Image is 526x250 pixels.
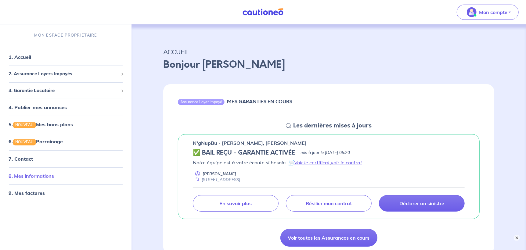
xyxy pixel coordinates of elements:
[514,235,520,241] button: ×
[193,149,295,156] h5: ✅ BAIL REÇU - GARANTIE ACTIVÉE
[193,159,465,166] p: Notre équipe est à votre écoute si besoin. 📄 ,
[193,139,307,147] p: n°gNupBu - [PERSON_NAME], [PERSON_NAME]
[2,118,129,130] div: 5.NOUVEAUMes bons plans
[193,149,465,156] div: state: CONTRACT-VALIDATED, Context: MORE-THAN-6-MONTHS,MAYBE-CERTIFICATE,RELATIONSHIP,LESSOR-DOCU...
[331,159,362,166] a: voir le contrat
[2,68,129,80] div: 2. Assurance Loyers Impayés
[399,200,444,206] p: Déclarer un sinistre
[457,5,519,20] button: illu_account_valid_menu.svgMon compte
[9,173,54,179] a: 8. Mes informations
[193,195,279,212] a: En savoir plus
[193,177,240,183] div: [STREET_ADDRESS]
[9,138,63,145] a: 6.NOUVEAUParrainage
[9,156,33,162] a: 7. Contact
[293,122,372,129] h5: Les dernières mises à jours
[9,87,118,94] span: 3. Garantie Locataire
[9,190,45,196] a: 9. Mes factures
[2,85,129,97] div: 3. Garantie Locataire
[34,32,97,38] p: MON ESPACE PROPRIÉTAIRE
[2,170,129,182] div: 8. Mes informations
[163,46,494,57] p: ACCUEIL
[286,195,372,212] a: Résilier mon contrat
[2,135,129,148] div: 6.NOUVEAUParrainage
[379,195,465,212] a: Déclarer un sinistre
[2,153,129,165] div: 7. Contact
[163,57,494,72] p: Bonjour [PERSON_NAME]
[9,54,31,60] a: 1. Accueil
[306,200,352,206] p: Résilier mon contrat
[240,8,286,16] img: Cautioneo
[220,200,252,206] p: En savoir plus
[2,101,129,113] div: 4. Publier mes annonces
[9,70,118,77] span: 2. Assurance Loyers Impayés
[9,121,73,127] a: 5.NOUVEAUMes bons plans
[2,187,129,199] div: 9. Mes factures
[227,99,292,105] h6: MES GARANTIES EN COURS
[479,9,507,16] p: Mon compte
[297,150,350,156] p: - mis à jour le [DATE] 05:20
[178,99,225,105] div: Assurance Loyer Impayé
[9,104,67,110] a: 4. Publier mes annonces
[203,171,236,177] p: [PERSON_NAME]
[2,51,129,63] div: 1. Accueil
[467,7,477,17] img: illu_account_valid_menu.svg
[294,159,330,166] a: Voir le certificat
